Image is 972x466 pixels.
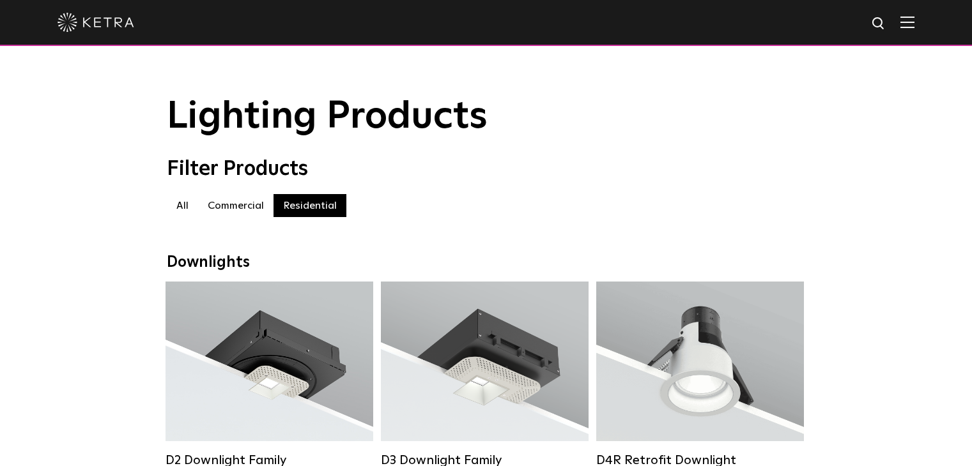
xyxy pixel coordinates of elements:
span: Lighting Products [167,98,488,136]
img: search icon [871,16,887,32]
label: Commercial [198,194,274,217]
label: Residential [274,194,346,217]
div: Filter Products [167,157,806,181]
label: All [167,194,198,217]
div: Downlights [167,253,806,272]
img: Hamburger%20Nav.svg [900,16,914,28]
img: ketra-logo-2019-white [58,13,134,32]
